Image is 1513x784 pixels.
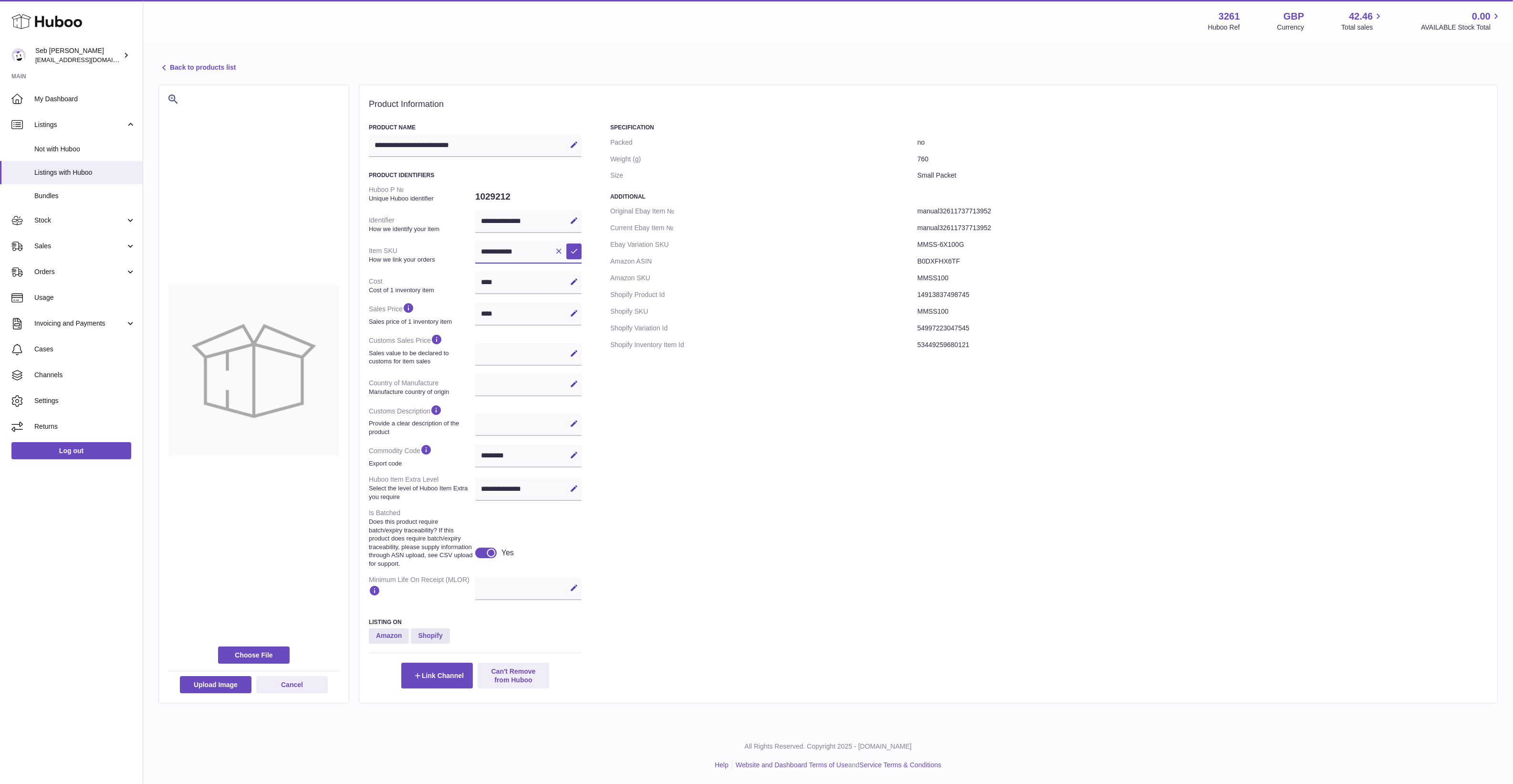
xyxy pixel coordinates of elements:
[369,212,475,237] dt: Identifier
[256,676,328,693] button: Cancel
[918,167,1488,184] dd: Small Packet
[1341,23,1384,32] span: Total sales
[369,298,475,329] dt: Sales Price
[918,337,1488,353] dd: 53449259680121
[918,203,1488,220] dd: manual32611737713952
[369,484,473,501] strong: Select the level of Huboo Item Extra you require
[34,345,136,354] span: Cases
[1219,10,1240,23] strong: 3261
[1277,23,1304,32] div: Currency
[158,62,236,74] a: Back to products list
[610,193,1488,201] h3: Additional
[34,191,136,201] span: Bundles
[1472,10,1491,23] span: 0.00
[918,134,1488,151] dd: no
[1283,10,1304,23] strong: GBP
[1208,23,1240,32] div: Huboo Ref
[369,286,473,295] strong: Cost of 1 inventory item
[610,151,918,168] dt: Weight (g)
[411,628,449,644] strong: Shopify
[610,124,1488,131] h3: Specification
[369,400,475,440] dt: Customs Description
[369,505,475,572] dt: Is Batched
[1349,10,1373,23] span: 42.46
[35,56,140,64] span: [EMAIL_ADDRESS][DOMAIN_NAME]
[610,320,918,337] dt: Shopify Variation Id
[369,273,475,298] dt: Cost
[401,663,473,689] button: Link Channel
[918,303,1488,320] dd: MMSS100
[610,167,918,184] dt: Size
[732,761,941,770] li: and
[369,518,473,568] strong: Does this product require batch/expiry traceability? If this product does require batch/expiry tr...
[11,442,131,459] a: Log out
[369,243,475,267] dt: Item SKU
[369,572,475,604] dt: Minimum Life On Receipt (MLOR)
[34,95,136,104] span: My Dashboard
[369,471,475,505] dt: Huboo Item Extra Level
[918,151,1488,168] dd: 760
[35,46,121,64] div: Seb [PERSON_NAME]
[369,388,473,396] strong: Manufacture country of origin
[180,676,251,693] button: Upload Image
[1421,10,1502,32] a: 0.00 AVAILABLE Stock Total
[34,242,125,251] span: Sales
[369,440,475,471] dt: Commodity Code
[34,319,125,328] span: Invoicing and Payments
[715,761,729,769] a: Help
[610,303,918,320] dt: Shopify SKU
[34,145,136,154] span: Not with Huboo
[610,134,918,151] dt: Packed
[918,236,1488,253] dd: MMSS-6X100G
[34,168,136,177] span: Listings with Huboo
[610,203,918,220] dt: Original Ebay Item №
[736,761,848,769] a: Website and Dashboard Terms of Use
[369,329,475,369] dt: Customs Sales Price
[918,220,1488,236] dd: manual32611737713952
[34,371,136,380] span: Channels
[34,267,125,276] span: Orders
[610,220,918,236] dt: Current Ebay Item №
[1341,10,1384,32] a: 42.46 Total sales
[34,120,125,129] span: Listings
[369,225,473,233] strong: How we identify your item
[369,618,582,626] h3: Listing On
[369,628,409,644] strong: Amazon
[475,187,582,207] dd: 1029212
[369,459,473,468] strong: Export code
[610,286,918,303] dt: Shopify Product Id
[369,255,473,264] strong: How we link your orders
[369,194,473,203] strong: Unique Huboo identifier
[369,99,1488,110] h2: Product Information
[218,646,290,664] span: Choose File
[918,286,1488,303] dd: 14913837498745
[478,663,549,689] button: Can't Remove from Huboo
[918,270,1488,286] dd: MMSS100
[501,548,514,558] div: Yes
[859,761,941,769] a: Service Terms & Conditions
[918,320,1488,337] dd: 54997223047545
[34,422,136,431] span: Returns
[151,742,1505,751] p: All Rights Reserved. Copyright 2025 - [DOMAIN_NAME]
[168,285,339,456] img: no-photo-large.jpg
[918,253,1488,270] dd: B0DXFHX6TF
[369,419,473,436] strong: Provide a clear description of the product
[610,270,918,286] dt: Amazon SKU
[369,171,582,179] h3: Product Identifiers
[610,253,918,270] dt: Amazon ASIN
[369,375,475,400] dt: Country of Manufacture
[369,181,475,206] dt: Huboo P №
[34,216,125,225] span: Stock
[369,349,473,366] strong: Sales value to be declared to customs for item sales
[34,396,136,405] span: Settings
[610,337,918,353] dt: Shopify Inventory Item Id
[369,318,473,326] strong: Sales price of 1 inventory item
[610,236,918,253] dt: Ebay Variation SKU
[369,124,582,131] h3: Product Name
[34,293,136,302] span: Usage
[11,48,26,63] img: internalAdmin-3261@internal.huboo.com
[1421,23,1502,32] span: AVAILABLE Stock Total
